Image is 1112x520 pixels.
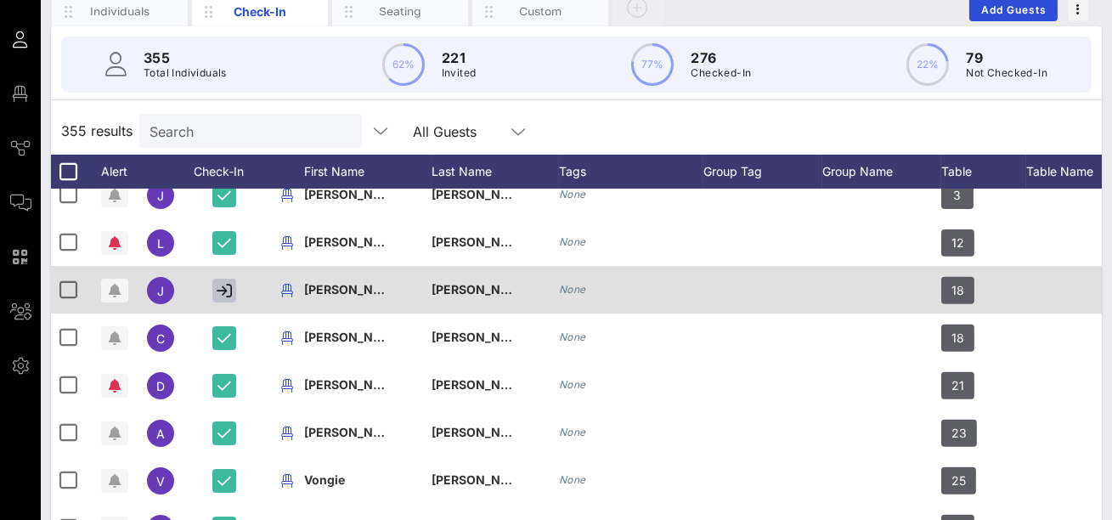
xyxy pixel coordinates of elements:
[156,427,165,441] span: A
[156,379,165,393] span: D
[432,187,532,201] span: [PERSON_NAME]
[156,474,165,489] span: V
[157,284,164,298] span: J
[822,155,941,189] div: Group Name
[559,235,586,248] i: None
[941,155,1026,189] div: Table
[954,182,962,209] span: 3
[951,277,964,304] span: 18
[951,420,967,447] span: 23
[93,155,136,189] div: Alert
[951,372,964,399] span: 21
[503,3,579,20] div: Custom
[432,282,532,297] span: [PERSON_NAME]
[144,48,227,68] p: 355
[691,65,751,82] p: Checked-In
[304,377,404,392] span: [PERSON_NAME]
[304,235,404,249] span: [PERSON_NAME]
[61,121,133,141] span: 355 results
[951,229,964,257] span: 12
[304,282,404,297] span: [PERSON_NAME]
[966,48,1047,68] p: 79
[82,3,158,20] div: Individuals
[980,3,1047,16] span: Add Guests
[432,425,532,439] span: [PERSON_NAME]
[304,425,404,439] span: [PERSON_NAME]
[559,473,586,486] i: None
[559,188,586,201] i: None
[966,65,1047,82] p: Not Checked-In
[223,3,298,20] div: Check-In
[559,331,586,343] i: None
[432,155,559,189] div: Last Name
[432,330,532,344] span: [PERSON_NAME]
[156,331,165,346] span: C
[442,65,477,82] p: Invited
[442,48,477,68] p: 221
[432,235,532,249] span: [PERSON_NAME]
[304,330,404,344] span: [PERSON_NAME]
[157,236,164,251] span: L
[144,65,227,82] p: Total Individuals
[691,48,751,68] p: 276
[403,114,539,148] div: All Guests
[185,155,270,189] div: Check-In
[432,472,532,487] span: [PERSON_NAME]
[559,155,703,189] div: Tags
[413,124,477,139] div: All Guests
[559,426,586,438] i: None
[304,155,432,189] div: First Name
[157,189,164,203] span: J
[304,472,345,487] span: Vongie
[304,187,404,201] span: [PERSON_NAME]
[432,377,532,392] span: [PERSON_NAME]
[363,3,438,20] div: Seating
[559,283,586,296] i: None
[951,325,964,352] span: 18
[951,467,966,495] span: 25
[559,378,586,391] i: None
[703,155,822,189] div: Group Tag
